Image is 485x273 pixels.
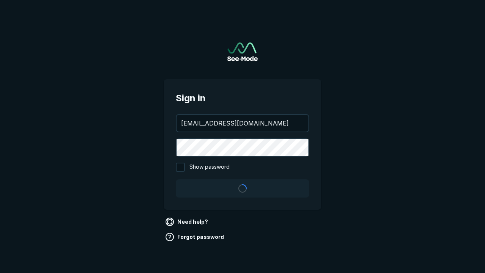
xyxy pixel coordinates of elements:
input: your@email.com [177,115,308,132]
span: Show password [189,163,230,172]
a: Go to sign in [227,42,258,61]
span: Sign in [176,91,309,105]
a: Need help? [164,216,211,228]
a: Forgot password [164,231,227,243]
img: See-Mode Logo [227,42,258,61]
